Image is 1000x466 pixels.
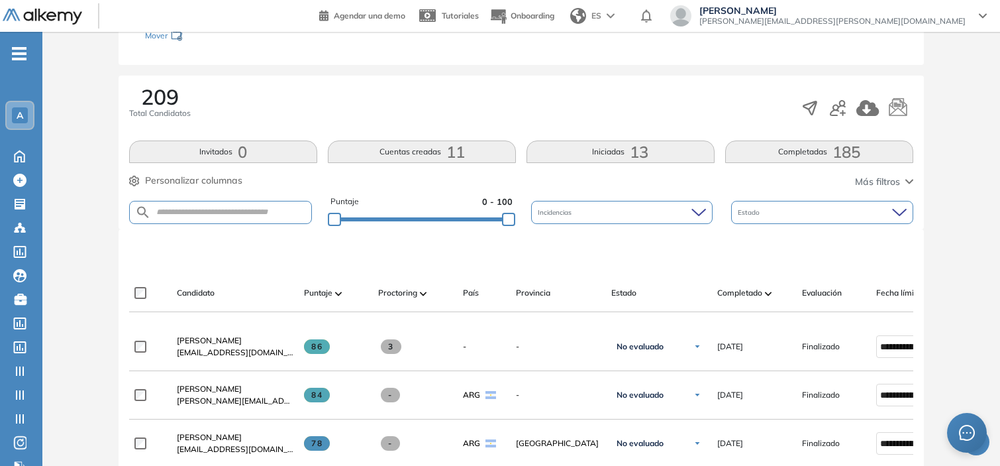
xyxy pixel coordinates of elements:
img: Ícono de flecha [693,391,701,399]
div: Estado [731,201,913,224]
button: Completadas185 [725,141,913,163]
img: ARG [485,439,496,447]
span: Puntaje [330,196,359,208]
img: [missing "en.ARROW_ALT" translation] [335,292,342,296]
span: 84 [304,388,330,402]
span: Puntaje [304,287,332,299]
span: - [463,341,466,353]
button: Cuentas creadas11 [328,141,516,163]
a: [PERSON_NAME] [177,432,293,443]
span: [DATE] [717,389,743,401]
span: Estado [611,287,636,299]
span: Proctoring [378,287,417,299]
span: Personalizar columnas [145,174,242,188]
span: No evaluado [617,438,664,449]
img: [missing "en.ARROW_ALT" translation] [765,292,772,296]
span: Onboarding [511,11,554,21]
span: Finalizado [802,341,840,353]
span: - [516,341,601,353]
span: Evaluación [802,287,842,299]
span: Finalizado [802,437,840,449]
span: ES [591,10,601,22]
span: [PERSON_NAME] [699,5,966,16]
span: País [463,287,479,299]
span: [GEOGRAPHIC_DATA] [516,437,601,449]
a: [PERSON_NAME] [177,335,293,347]
span: Candidato [177,287,215,299]
img: Ícono de flecha [693,343,701,351]
span: 3 [381,339,401,354]
span: 209 [141,86,179,107]
img: world [570,8,586,24]
span: A [17,110,23,121]
span: [EMAIL_ADDRESS][DOMAIN_NAME] [177,443,293,455]
span: [PERSON_NAME] [177,335,242,345]
span: No evaluado [617,341,664,352]
span: [PERSON_NAME][EMAIL_ADDRESS][PERSON_NAME][DOMAIN_NAME] [699,16,966,27]
button: Onboarding [489,2,554,30]
span: Agendar una demo [334,11,405,21]
span: ARG [463,437,480,449]
button: Más filtros [855,175,913,189]
span: message [959,425,975,441]
span: Finalizado [802,389,840,401]
span: 86 [304,339,330,354]
span: [PERSON_NAME][EMAIL_ADDRESS][DOMAIN_NAME] [177,395,293,407]
span: [EMAIL_ADDRESS][DOMAIN_NAME] [177,347,293,359]
span: Incidencias [538,207,574,217]
span: 78 [304,436,330,451]
img: SEARCH_ALT [135,204,151,221]
span: Provincia [516,287,550,299]
button: Invitados0 [129,141,317,163]
span: - [516,389,601,401]
span: [DATE] [717,437,743,449]
span: - [381,436,400,451]
span: 0 - 100 [482,196,513,208]
span: [DATE] [717,341,743,353]
a: [PERSON_NAME] [177,383,293,395]
span: Estado [738,207,762,217]
img: [missing "en.ARROW_ALT" translation] [420,292,426,296]
span: Total Candidatos [129,107,191,119]
div: Mover [145,25,277,49]
span: Tutoriales [442,11,479,21]
span: No evaluado [617,390,664,400]
span: [PERSON_NAME] [177,384,242,394]
span: ARG [463,389,480,401]
div: Incidencias [531,201,713,224]
img: ARG [485,391,496,399]
i: - [12,52,26,55]
img: Logo [3,9,82,25]
button: Personalizar columnas [129,174,242,188]
img: Ícono de flecha [693,439,701,447]
span: Completado [717,287,762,299]
span: - [381,388,400,402]
span: Más filtros [855,175,900,189]
a: Agendar una demo [319,7,405,23]
img: arrow [607,13,615,19]
span: Fecha límite [876,287,921,299]
span: [PERSON_NAME] [177,432,242,442]
button: Iniciadas13 [526,141,715,163]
